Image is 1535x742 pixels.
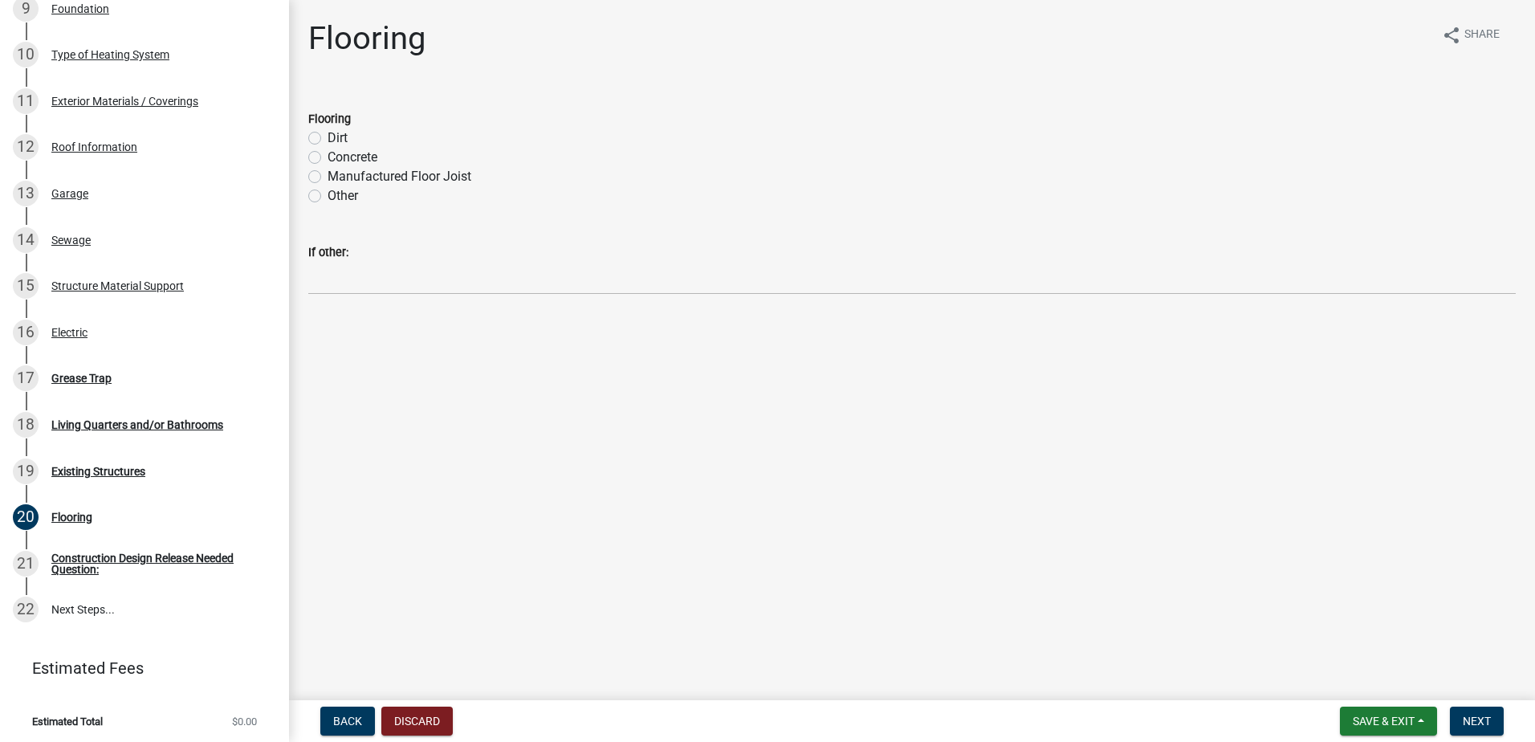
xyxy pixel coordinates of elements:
div: Exterior Materials / Coverings [51,96,198,107]
span: Save & Exit [1353,715,1415,728]
button: Back [320,707,375,736]
div: Roof Information [51,141,137,153]
div: Grease Trap [51,373,112,384]
i: share [1442,26,1461,45]
span: $0.00 [232,716,257,727]
button: Discard [381,707,453,736]
div: Garage [51,188,88,199]
div: 19 [13,459,39,484]
div: Flooring [51,512,92,523]
div: Structure Material Support [51,280,184,291]
label: If other: [308,247,348,259]
div: Sewage [51,234,91,246]
div: 22 [13,597,39,622]
div: Type of Heating System [51,49,169,60]
h1: Flooring [308,19,425,58]
div: Existing Structures [51,466,145,477]
label: Manufactured Floor Joist [328,167,471,186]
div: Construction Design Release Needed Question: [51,552,263,575]
a: Estimated Fees [13,652,263,684]
div: 15 [13,273,39,299]
label: Dirt [328,128,348,148]
label: Flooring [308,114,351,125]
span: Estimated Total [32,716,103,727]
div: 20 [13,504,39,530]
span: Share [1464,26,1500,45]
div: 10 [13,42,39,67]
div: 12 [13,134,39,160]
button: Next [1450,707,1504,736]
div: 13 [13,181,39,206]
div: Electric [51,327,88,338]
div: 18 [13,412,39,438]
label: Other [328,186,358,206]
button: Save & Exit [1340,707,1437,736]
div: 11 [13,88,39,114]
div: 14 [13,227,39,253]
span: Next [1463,715,1491,728]
div: 21 [13,551,39,577]
div: Foundation [51,3,109,14]
div: 17 [13,365,39,391]
div: Living Quarters and/or Bathrooms [51,419,223,430]
button: shareShare [1429,19,1513,51]
label: Concrete [328,148,377,167]
div: 16 [13,320,39,345]
span: Back [333,715,362,728]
